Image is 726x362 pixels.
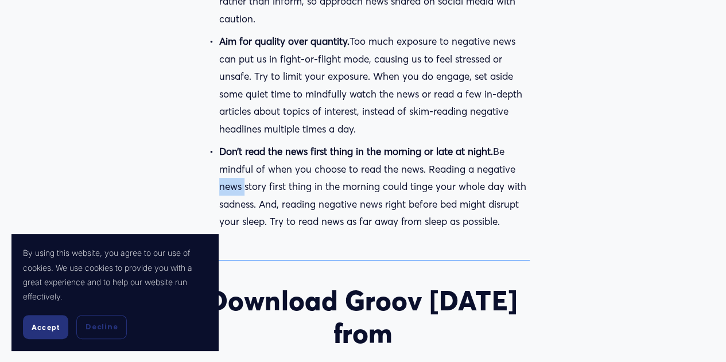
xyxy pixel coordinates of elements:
[219,145,493,157] strong: Don’t read the news first thing in the morning or late at night.
[23,315,68,339] button: Accept
[11,234,218,351] section: Cookie banner
[219,33,530,138] p: Too much exposure to negative news can put us in fight-or-flight mode, causing us to feel stresse...
[196,285,530,349] h2: Download Groov [DATE] from
[219,143,530,231] p: Be mindful of when you choose to read the news. Reading a negative news story first thing in the ...
[32,323,60,332] span: Accept
[86,322,118,332] span: Decline
[76,315,127,339] button: Decline
[219,35,350,47] strong: Aim for quality over quantity.
[23,246,207,303] p: By using this website, you agree to our use of cookies. We use cookies to provide you with a grea...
